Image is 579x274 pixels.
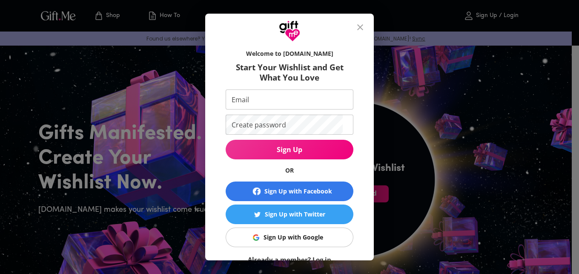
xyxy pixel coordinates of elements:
img: Sign Up with Twitter [254,211,261,218]
img: Sign Up with Google [253,234,259,241]
button: Sign Up with Facebook [226,182,353,201]
img: GiftMe Logo [279,20,300,42]
h6: OR [226,166,353,175]
div: Sign Up with Google [264,233,323,242]
button: Sign Up with GoogleSign Up with Google [226,228,353,247]
div: Sign Up with Facebook [264,187,332,196]
button: close [350,17,370,37]
div: Sign Up with Twitter [265,210,325,219]
button: Sign Up with TwitterSign Up with Twitter [226,205,353,224]
h6: Welcome to [DOMAIN_NAME] [226,49,353,58]
a: Already a member? Log in [248,255,331,264]
button: Sign Up [226,140,353,159]
h6: Start Your Wishlist and Get What You Love [226,62,353,83]
span: Sign Up [226,145,353,154]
